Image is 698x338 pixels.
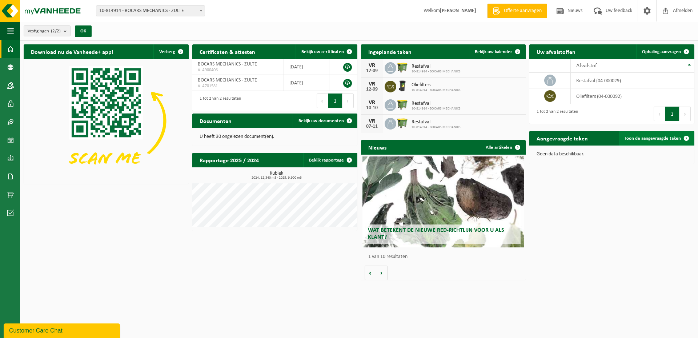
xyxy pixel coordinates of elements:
td: oliefilters (04-000092) [571,88,694,104]
span: 10-814914 - BOCARS MECHANICS [412,69,461,74]
td: [DATE] [284,59,329,75]
span: 10-814914 - BOCARS MECHANICS [412,107,461,111]
p: U heeft 30 ongelezen document(en). [200,134,350,139]
span: Offerte aanvragen [502,7,543,15]
span: 2024: 12,340 m3 - 2025: 9,900 m3 [196,176,357,180]
span: Bekijk uw certificaten [301,49,344,54]
a: Wat betekent de nieuwe RED-richtlijn voor u als klant? [362,156,524,247]
button: Previous [654,107,665,121]
div: VR [365,63,379,68]
p: 1 van 10 resultaten [368,254,522,259]
img: WB-1100-HPE-GN-50 [396,61,409,73]
a: Offerte aanvragen [487,4,547,18]
span: Afvalstof [576,63,597,69]
h2: Documenten [192,114,239,128]
button: Next [679,107,691,121]
div: VR [365,100,379,106]
a: Alle artikelen [480,140,525,155]
span: Oliefilters [412,82,461,88]
h2: Ingeplande taken [361,44,419,59]
div: 1 tot 2 van 2 resultaten [533,106,578,122]
strong: [PERSON_NAME] [440,8,476,13]
a: Toon de aangevraagde taken [619,131,694,146]
span: VLA900406 [198,67,278,73]
span: BOCARS MECHANICS - ZULTE [198,77,257,83]
button: Vestigingen(2/2) [24,25,71,36]
img: Download de VHEPlus App [24,59,189,183]
h3: Kubiek [196,171,357,180]
iframe: chat widget [4,322,121,338]
span: 10-814914 - BOCARS MECHANICS - ZULTE [96,5,205,16]
a: Ophaling aanvragen [636,44,694,59]
button: OK [75,25,92,37]
span: Toon de aangevraagde taken [625,136,681,141]
span: Restafval [412,101,461,107]
span: Restafval [412,119,461,125]
div: VR [365,118,379,124]
h2: Nieuws [361,140,394,154]
span: Bekijk uw kalender [475,49,512,54]
h2: Download nu de Vanheede+ app! [24,44,121,59]
span: Verberg [159,49,175,54]
span: VLA701581 [198,83,278,89]
a: Bekijk uw documenten [293,114,357,128]
span: BOCARS MECHANICS - ZULTE [198,61,257,67]
span: 10-814914 - BOCARS MECHANICS - ZULTE [96,6,205,16]
count: (2/2) [51,29,61,33]
div: 10-10 [365,106,379,111]
span: 10-814914 - BOCARS MECHANICS [412,88,461,92]
img: WB-0240-HPE-BK-01 [396,80,409,92]
button: Previous [317,94,328,108]
button: Verberg [153,44,188,59]
img: WB-1100-HPE-GN-50 [396,117,409,129]
button: Vorige [365,266,376,280]
div: 12-09 [365,68,379,73]
h2: Uw afvalstoffen [529,44,583,59]
span: Ophaling aanvragen [642,49,681,54]
button: 1 [328,94,342,108]
h2: Aangevraagde taken [529,131,595,145]
a: Bekijk uw certificaten [296,44,357,59]
span: Bekijk uw documenten [298,119,344,123]
span: Vestigingen [28,26,61,37]
a: Bekijk uw kalender [469,44,525,59]
a: Bekijk rapportage [303,153,357,167]
td: [DATE] [284,75,329,91]
h2: Certificaten & attesten [192,44,262,59]
div: 07-11 [365,124,379,129]
button: 1 [665,107,679,121]
h2: Rapportage 2025 / 2024 [192,153,266,167]
span: 10-814914 - BOCARS MECHANICS [412,125,461,130]
div: 12-09 [365,87,379,92]
span: Restafval [412,64,461,69]
div: VR [365,81,379,87]
img: WB-1100-HPE-GN-50 [396,98,409,111]
button: Volgende [376,266,388,280]
div: 1 tot 2 van 2 resultaten [196,93,241,109]
span: Wat betekent de nieuwe RED-richtlijn voor u als klant? [368,227,504,240]
p: Geen data beschikbaar. [537,152,687,157]
button: Next [342,94,354,108]
td: restafval (04-000029) [571,73,694,88]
